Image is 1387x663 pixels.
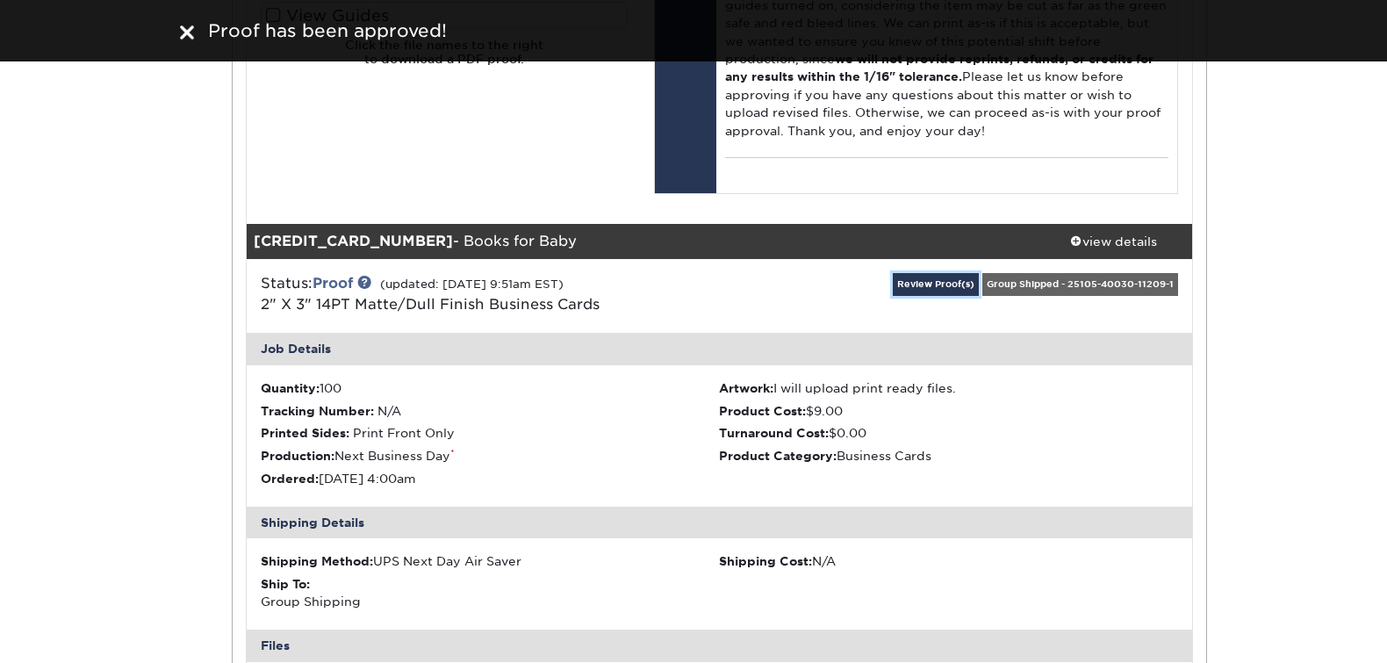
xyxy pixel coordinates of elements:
[719,404,806,418] strong: Product Cost:
[261,577,310,591] strong: Ship To:
[247,333,1193,364] div: Job Details
[719,554,812,568] strong: Shipping Cost:
[247,507,1193,538] div: Shipping Details
[247,224,1035,259] div: - Books for Baby
[261,449,334,463] strong: Production:
[719,424,1178,442] li: $0.00
[261,554,373,568] strong: Shipping Method:
[1034,224,1192,259] a: view details
[1034,233,1192,250] div: view details
[719,426,829,440] strong: Turnaround Cost:
[261,552,720,570] div: UPS Next Day Air Saver
[719,447,1178,465] li: Business Cards
[247,630,1193,661] div: Files
[893,273,979,295] a: Review Proof(s)
[261,426,349,440] strong: Printed Sides:
[261,472,319,486] strong: Ordered:
[261,470,720,487] li: [DATE] 4:00am
[261,447,720,465] li: Next Business Day
[719,379,1178,397] li: I will upload print ready files.
[261,575,720,611] div: Group Shipping
[377,404,401,418] span: N/A
[261,404,374,418] strong: Tracking Number:
[248,273,877,315] div: Status:
[313,275,353,292] a: Proof
[380,277,564,291] small: (updated: [DATE] 9:51am EST)
[261,379,720,397] li: 100
[208,20,447,41] span: Proof has been approved!
[261,296,600,313] a: 2" X 3" 14PT Matte/Dull Finish Business Cards
[719,552,1178,570] div: N/A
[719,402,1178,420] li: $9.00
[254,233,453,249] strong: [CREDIT_CARD_NUMBER]
[261,381,320,395] strong: Quantity:
[982,273,1178,295] div: Group Shipped - 25105-40030-11209-1
[719,449,837,463] strong: Product Category:
[719,381,773,395] strong: Artwork:
[180,25,194,40] img: close
[353,426,455,440] span: Print Front Only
